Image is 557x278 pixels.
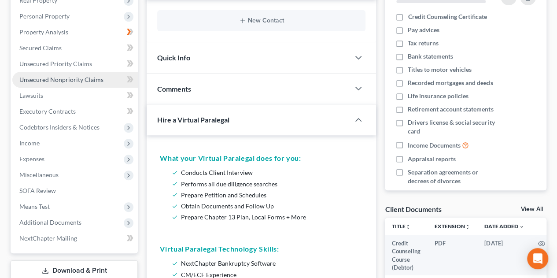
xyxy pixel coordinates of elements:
[164,17,358,24] button: New Contact
[19,44,62,52] span: Secured Claims
[385,235,428,276] td: Credit Counseling Course (Debtor)
[385,204,441,214] div: Client Documents
[19,219,81,226] span: Additional Documents
[408,155,456,163] span: Appraisal reports
[19,139,40,147] span: Income
[406,224,411,230] i: unfold_more
[19,107,76,115] span: Executory Contracts
[408,118,498,136] span: Drivers license & social security card
[408,39,439,48] span: Tax returns
[19,123,100,131] span: Codebtors Insiders & Notices
[181,200,359,211] li: Obtain Documents and Follow Up
[181,167,359,178] li: Conducts Client Interview
[484,223,524,230] a: Date Added expand_more
[408,105,493,114] span: Retirement account statements
[465,224,470,230] i: unfold_more
[12,40,138,56] a: Secured Claims
[527,248,548,269] div: Open Intercom Messenger
[408,65,472,74] span: Titles to motor vehicles
[408,52,453,61] span: Bank statements
[408,92,468,100] span: Life insurance policies
[19,234,77,242] span: NextChapter Mailing
[19,92,43,99] span: Lawsuits
[181,258,359,269] li: NextChapter Bankruptcy Software
[19,203,50,210] span: Means Test
[477,235,531,276] td: [DATE]
[160,244,363,254] h5: Virtual Paralegal Technology Skills:
[19,187,56,194] span: SOFA Review
[12,88,138,104] a: Lawsuits
[12,72,138,88] a: Unsecured Nonpriority Claims
[408,12,487,21] span: Credit Counseling Certificate
[19,155,44,163] span: Expenses
[160,153,363,163] h5: What your Virtual Paralegal does for you:
[19,76,103,83] span: Unsecured Nonpriority Claims
[12,56,138,72] a: Unsecured Priority Claims
[157,115,229,124] span: Hire a Virtual Paralegal
[408,26,439,34] span: Pay advices
[157,53,190,62] span: Quick Info
[408,141,461,150] span: Income Documents
[157,85,191,93] span: Comments
[19,60,92,67] span: Unsecured Priority Claims
[428,235,477,276] td: PDF
[408,168,498,185] span: Separation agreements or decrees of divorces
[12,183,138,199] a: SOFA Review
[521,206,543,212] a: View All
[12,104,138,119] a: Executory Contracts
[12,24,138,40] a: Property Analysis
[181,178,359,189] li: Performs all due diligence searches
[19,12,70,20] span: Personal Property
[519,224,524,230] i: expand_more
[181,189,359,200] li: Prepare Petition and Schedules
[19,28,68,36] span: Property Analysis
[408,78,493,87] span: Recorded mortgages and deeds
[19,171,59,178] span: Miscellaneous
[435,223,470,230] a: Extensionunfold_more
[392,223,411,230] a: Titleunfold_more
[181,211,359,222] li: Prepare Chapter 13 Plan, Local Forms + More
[12,230,138,246] a: NextChapter Mailing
